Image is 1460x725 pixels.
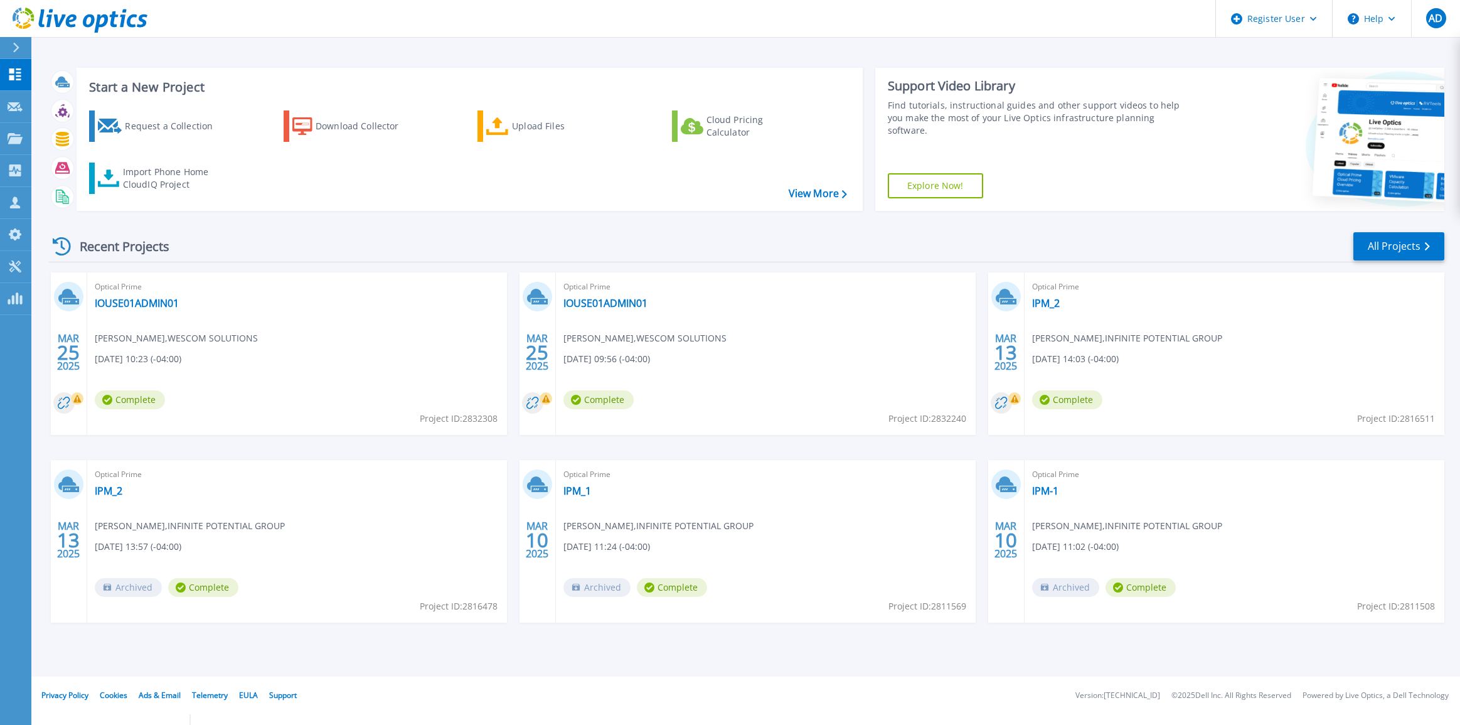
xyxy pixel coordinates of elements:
[95,540,181,554] span: [DATE] 13:57 (-04:00)
[57,535,80,545] span: 13
[706,114,807,139] div: Cloud Pricing Calculator
[477,110,617,142] a: Upload Files
[637,578,707,597] span: Complete
[95,519,285,533] span: [PERSON_NAME] , INFINITE POTENTIAL GROUP
[672,110,812,142] a: Cloud Pricing Calculator
[420,412,498,426] span: Project ID: 2832308
[95,297,179,309] a: IOUSE01ADMIN01
[563,390,634,409] span: Complete
[284,110,424,142] a: Download Collector
[1032,540,1119,554] span: [DATE] 11:02 (-04:00)
[56,330,80,375] div: MAR 2025
[420,599,498,613] span: Project ID: 2816478
[1032,352,1119,366] span: [DATE] 14:03 (-04:00)
[95,331,258,345] span: [PERSON_NAME] , WESCOM SOLUTIONS
[1032,297,1060,309] a: IPM_2
[994,517,1018,563] div: MAR 2025
[95,468,499,481] span: Optical Prime
[1032,519,1222,533] span: [PERSON_NAME] , INFINITE POTENTIAL GROUP
[563,331,727,345] span: [PERSON_NAME] , WESCOM SOLUTIONS
[168,578,238,597] span: Complete
[994,330,1018,375] div: MAR 2025
[1032,331,1222,345] span: [PERSON_NAME] , INFINITE POTENTIAL GROUP
[1032,485,1058,497] a: IPM-1
[123,166,221,191] div: Import Phone Home CloudIQ Project
[125,114,225,139] div: Request a Collection
[89,110,229,142] a: Request a Collection
[888,412,966,426] span: Project ID: 2832240
[95,352,181,366] span: [DATE] 10:23 (-04:00)
[1032,468,1437,481] span: Optical Prime
[789,188,847,200] a: View More
[1032,578,1099,597] span: Archived
[100,690,127,701] a: Cookies
[269,690,297,701] a: Support
[192,690,228,701] a: Telemetry
[316,114,416,139] div: Download Collector
[563,297,647,309] a: IOUSE01ADMIN01
[526,347,548,358] span: 25
[95,390,165,409] span: Complete
[525,330,549,375] div: MAR 2025
[41,690,88,701] a: Privacy Policy
[994,535,1017,545] span: 10
[1357,599,1435,613] span: Project ID: 2811508
[563,468,968,481] span: Optical Prime
[57,347,80,358] span: 25
[1357,412,1435,426] span: Project ID: 2816511
[1429,13,1442,23] span: AD
[1353,232,1444,260] a: All Projects
[1075,692,1160,700] li: Version: [TECHNICAL_ID]
[1106,578,1176,597] span: Complete
[512,114,612,139] div: Upload Files
[48,231,186,262] div: Recent Projects
[139,690,181,701] a: Ads & Email
[89,80,846,94] h3: Start a New Project
[525,517,549,563] div: MAR 2025
[95,485,122,497] a: IPM_2
[95,578,162,597] span: Archived
[888,599,966,613] span: Project ID: 2811569
[888,78,1181,94] div: Support Video Library
[994,347,1017,358] span: 13
[563,519,754,533] span: [PERSON_NAME] , INFINITE POTENTIAL GROUP
[888,99,1181,137] div: Find tutorials, instructional guides and other support videos to help you make the most of your L...
[239,690,258,701] a: EULA
[563,280,968,294] span: Optical Prime
[563,485,591,497] a: IPM_1
[1032,280,1437,294] span: Optical Prime
[526,535,548,545] span: 10
[563,578,631,597] span: Archived
[95,280,499,294] span: Optical Prime
[1303,692,1449,700] li: Powered by Live Optics, a Dell Technology
[888,173,983,198] a: Explore Now!
[563,352,650,366] span: [DATE] 09:56 (-04:00)
[563,540,650,554] span: [DATE] 11:24 (-04:00)
[1171,692,1291,700] li: © 2025 Dell Inc. All Rights Reserved
[56,517,80,563] div: MAR 2025
[1032,390,1102,409] span: Complete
